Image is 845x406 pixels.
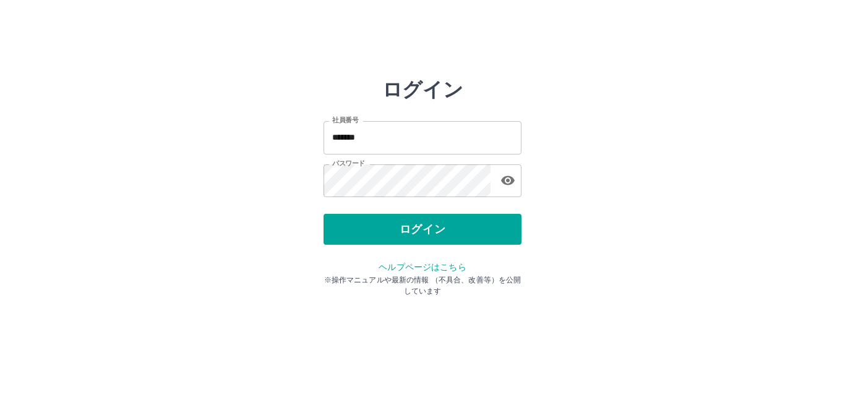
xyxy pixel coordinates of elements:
[332,116,358,125] label: 社員番号
[382,78,463,101] h2: ログイン
[324,274,521,297] p: ※操作マニュアルや最新の情報 （不具合、改善等）を公開しています
[379,262,466,272] a: ヘルプページはこちら
[332,159,365,168] label: パスワード
[324,214,521,245] button: ログイン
